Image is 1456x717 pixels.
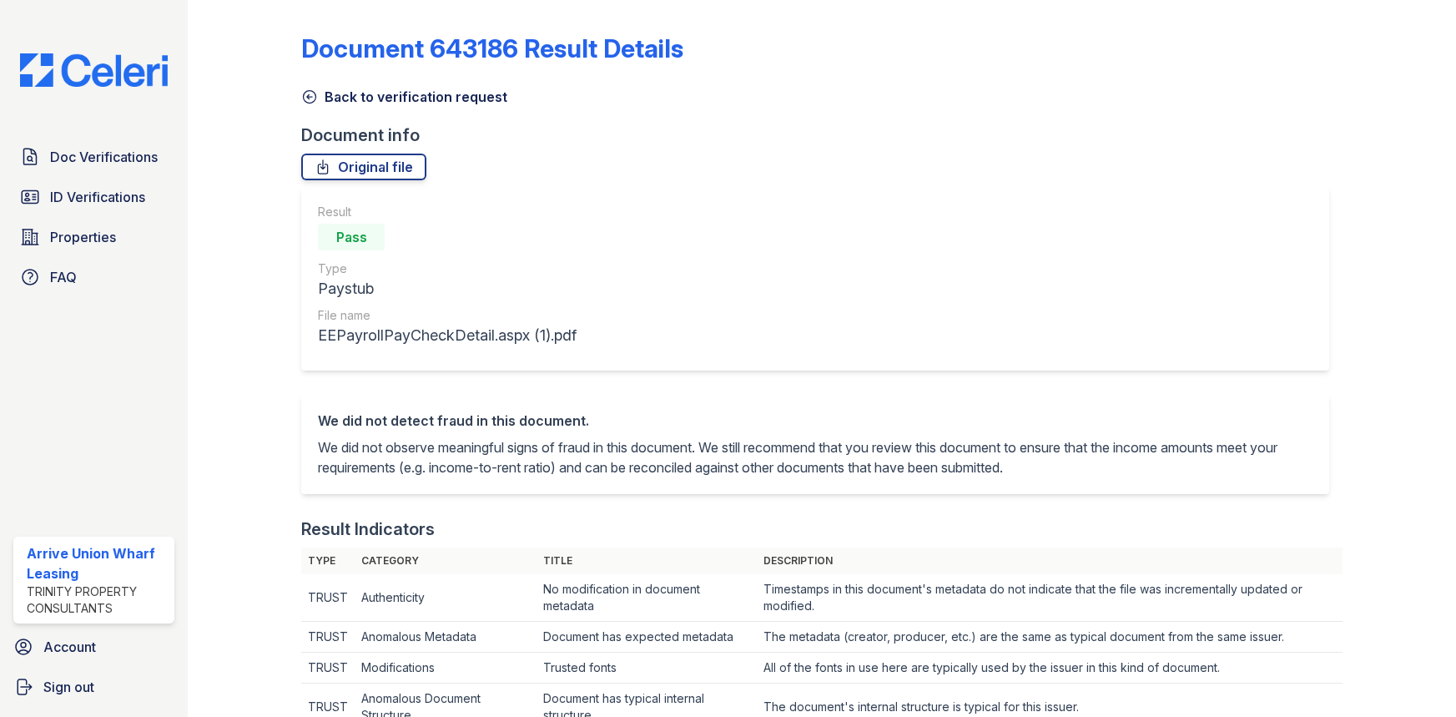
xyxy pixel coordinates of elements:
[318,204,577,220] div: Result
[537,653,757,684] td: Trusted fonts
[757,653,1343,684] td: All of the fonts in use here are typically used by the issuer in this kind of document.
[7,670,181,704] a: Sign out
[13,140,174,174] a: Doc Verifications
[43,677,94,697] span: Sign out
[318,411,1312,431] div: We did not detect fraud in this document.
[355,653,537,684] td: Modifications
[7,53,181,87] img: CE_Logo_Blue-a8612792a0a2168367f1c8372b55b34899dd931a85d93a1a3d3e32e68fde9ad4.png
[301,653,355,684] td: TRUST
[7,630,181,664] a: Account
[301,548,355,574] th: Type
[355,574,537,622] td: Authenticity
[301,518,435,541] div: Result Indicators
[27,543,168,583] div: Arrive Union Wharf Leasing
[301,87,507,107] a: Back to verification request
[318,277,577,300] div: Paystub
[13,260,174,294] a: FAQ
[50,267,77,287] span: FAQ
[537,622,757,653] td: Document has expected metadata
[355,622,537,653] td: Anomalous Metadata
[757,574,1343,622] td: Timestamps in this document's metadata do not indicate that the file was incrementally updated or...
[13,180,174,214] a: ID Verifications
[757,548,1343,574] th: Description
[301,33,683,63] a: Document 643186 Result Details
[318,324,577,347] div: EEPayrollPayCheckDetail.aspx (1).pdf
[355,548,537,574] th: Category
[537,548,757,574] th: Title
[318,224,385,250] div: Pass
[50,227,116,247] span: Properties
[301,154,426,180] a: Original file
[50,187,145,207] span: ID Verifications
[50,147,158,167] span: Doc Verifications
[13,220,174,254] a: Properties
[318,260,577,277] div: Type
[301,574,355,622] td: TRUST
[537,574,757,622] td: No modification in document metadata
[27,583,168,617] div: Trinity Property Consultants
[301,622,355,653] td: TRUST
[318,307,577,324] div: File name
[757,622,1343,653] td: The metadata (creator, producer, etc.) are the same as typical document from the same issuer.
[318,437,1312,477] p: We did not observe meaningful signs of fraud in this document. We still recommend that you review...
[43,637,96,657] span: Account
[301,124,1343,147] div: Document info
